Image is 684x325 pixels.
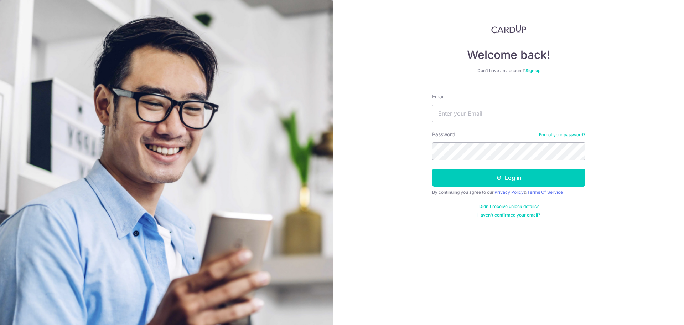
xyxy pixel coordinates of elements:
[432,93,444,100] label: Email
[539,132,585,138] a: Forgot your password?
[525,68,540,73] a: Sign up
[491,25,526,34] img: CardUp Logo
[432,48,585,62] h4: Welcome back!
[432,68,585,73] div: Don’t have an account?
[432,189,585,195] div: By continuing you agree to our &
[479,204,539,209] a: Didn't receive unlock details?
[432,105,585,122] input: Enter your Email
[477,212,540,218] a: Haven't confirmed your email?
[432,169,585,187] button: Log in
[432,131,455,138] label: Password
[527,189,563,195] a: Terms Of Service
[494,189,524,195] a: Privacy Policy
